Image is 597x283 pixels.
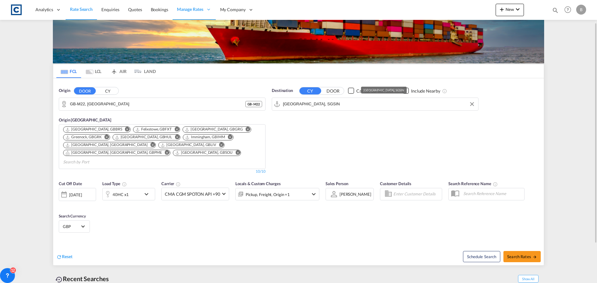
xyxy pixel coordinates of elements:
[177,6,203,12] span: Manage Rates
[403,88,440,94] md-checkbox: Checkbox No Ink
[463,251,500,262] button: Note: By default Schedule search will only considerorigin ports, destination ports and cut off da...
[220,7,246,13] span: My Company
[448,181,498,186] span: Search Reference Name
[339,189,372,199] md-select: Sales Person: Ben Capsey
[101,7,119,12] span: Enquiries
[576,5,586,15] div: B
[59,117,111,122] span: Origin [GEOGRAPHIC_DATA]
[533,255,537,259] md-icon: icon-arrow-right
[56,254,62,260] md-icon: icon-refresh
[161,150,170,156] button: Remove
[65,127,122,132] div: Bristol, GBBRS
[59,98,265,110] md-input-container: GB-M22, Manchester
[442,89,447,94] md-icon: Unchecked: Ignores neighbouring ports when fetching rates.Checked : Includes neighbouring ports w...
[356,88,393,94] div: Carrier SD Services
[65,127,123,132] div: Press delete to remove this chip.
[63,157,122,167] input: Search by Port
[151,7,168,12] span: Bookings
[165,191,220,197] span: CMA CGM SPOTON API +90
[135,127,172,132] div: Felixstowe, GBFXT
[507,254,537,259] span: Search Rates
[74,87,96,94] button: DOOR
[160,142,217,148] div: Press delete to remove this chip.
[59,88,70,94] span: Origin
[97,87,118,94] button: CY
[340,192,371,197] div: [PERSON_NAME]
[322,87,344,94] button: DOOR
[170,127,180,133] button: Remove
[70,7,93,12] span: Rate Search
[100,135,110,141] button: Remove
[231,150,241,156] button: Remove
[411,88,440,94] div: Include Nearby
[143,190,153,198] md-icon: icon-chevron-down
[380,181,411,186] span: Customer Details
[299,87,321,94] button: CY
[65,150,163,155] div: Press delete to remove this chip.
[185,127,244,132] div: Press delete to remove this chip.
[235,188,319,200] div: Pickup Freight Origin Factory Stuffingicon-chevron-down
[62,125,262,167] md-chips-wrap: Chips container. Use arrow keys to select chips.
[256,169,266,174] div: 10/10
[53,78,544,265] div: Origin DOOR CY GB-M22, ManchesterOrigin [GEOGRAPHIC_DATA] Chips container. Use arrow keys to sele...
[62,254,72,259] span: Reset
[81,64,106,78] md-tab-item: LCL
[498,6,506,13] md-icon: icon-plus 400-fg
[185,127,243,132] div: Grangemouth, GBGRG
[65,135,102,140] div: Greenock, GBGRK
[326,181,348,186] span: Sales Person
[224,135,233,141] button: Remove
[514,6,521,13] md-icon: icon-chevron-down
[562,4,573,15] span: Help
[496,4,524,16] button: icon-plus 400-fgNewicon-chevron-down
[175,150,234,155] div: Press delete to remove this chip.
[246,190,290,199] div: Pickup Freight Origin Factory Stuffing
[552,7,559,16] div: icon-magnify
[272,88,293,94] span: Destination
[175,150,233,155] div: Southampton, GBSOU
[128,7,142,12] span: Quotes
[56,64,156,78] md-pagination-wrapper: Use the left and right arrow keys to navigate between tabs
[115,135,174,140] div: Press delete to remove this chip.
[110,68,118,72] md-icon: icon-airplane
[121,127,130,133] button: Remove
[59,181,82,186] span: Cut Off Date
[363,87,404,94] div: [GEOGRAPHIC_DATA], SGSIN
[393,189,440,199] input: Enter Customer Details
[35,7,53,13] span: Analytics
[59,200,63,208] md-datepicker: Select
[498,7,521,12] span: New
[493,182,498,187] md-icon: Your search will be saved by the below given name
[562,4,576,16] div: Help
[102,188,155,200] div: 40HC x1icon-chevron-down
[65,142,149,148] div: Press delete to remove this chip.
[70,99,245,109] input: Search by Door
[348,88,393,94] md-checkbox: Checkbox No Ink
[146,142,155,148] button: Remove
[283,99,475,109] input: Search by Port
[122,182,127,187] md-icon: icon-information-outline
[185,135,225,140] div: Immingham, GBIMM
[102,181,127,186] span: Load Type
[69,192,82,198] div: [DATE]
[62,222,86,231] md-select: Select Currency: £ GBPUnited Kingdom Pound
[131,64,156,78] md-tab-item: LAND
[160,142,216,148] div: Liverpool, GBLIV
[59,214,86,218] span: Search Currency
[215,142,224,148] button: Remove
[310,190,317,198] md-icon: icon-chevron-down
[171,135,180,141] button: Remove
[518,275,539,283] span: Show All
[59,188,96,201] div: [DATE]
[503,251,541,262] button: Search Ratesicon-arrow-right
[65,135,103,140] div: Press delete to remove this chip.
[56,253,72,260] div: icon-refreshReset
[63,224,80,229] span: GBP
[272,98,478,110] md-input-container: Singapore, SGSIN
[242,127,251,133] button: Remove
[9,3,23,17] img: 1fdb9190129311efbfaf67cbb4249bed.jpeg
[460,189,524,198] input: Search Reference Name
[135,127,173,132] div: Press delete to remove this chip.
[235,181,281,186] span: Locals & Custom Charges
[65,142,147,148] div: London Gateway Port, GBLGP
